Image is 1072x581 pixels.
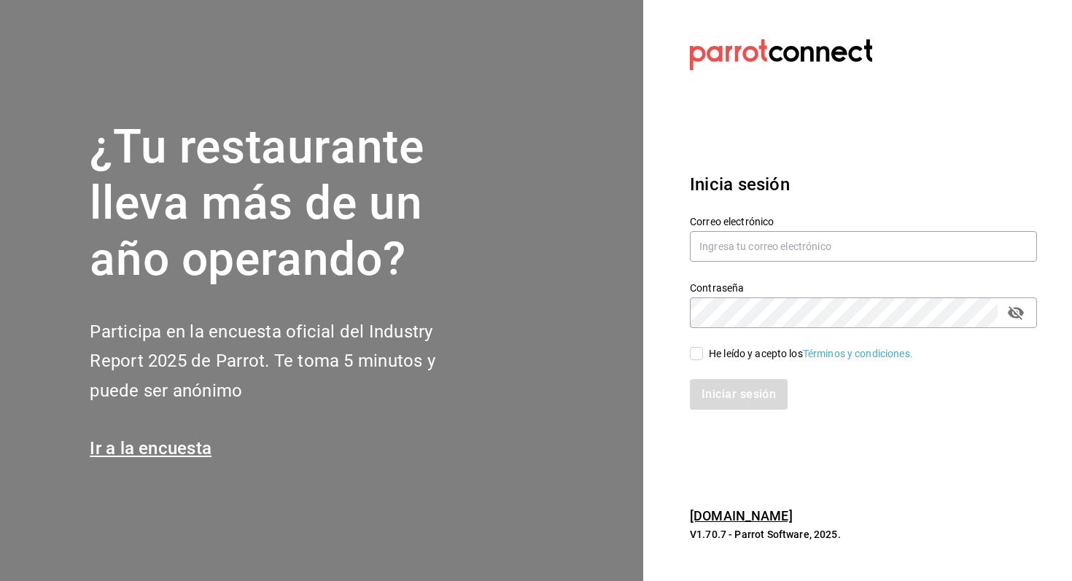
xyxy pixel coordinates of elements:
[690,171,1037,198] h3: Inicia sesión
[690,283,1037,293] label: Contraseña
[690,231,1037,262] input: Ingresa tu correo electrónico
[709,346,913,362] div: He leído y acepto los
[803,348,913,359] a: Términos y condiciones.
[690,217,1037,227] label: Correo electrónico
[90,317,483,406] h2: Participa en la encuesta oficial del Industry Report 2025 de Parrot. Te toma 5 minutos y puede se...
[1003,300,1028,325] button: passwordField
[90,120,483,287] h1: ¿Tu restaurante lleva más de un año operando?
[90,438,211,459] a: Ir a la encuesta
[690,527,1037,542] p: V1.70.7 - Parrot Software, 2025.
[690,508,793,523] a: [DOMAIN_NAME]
